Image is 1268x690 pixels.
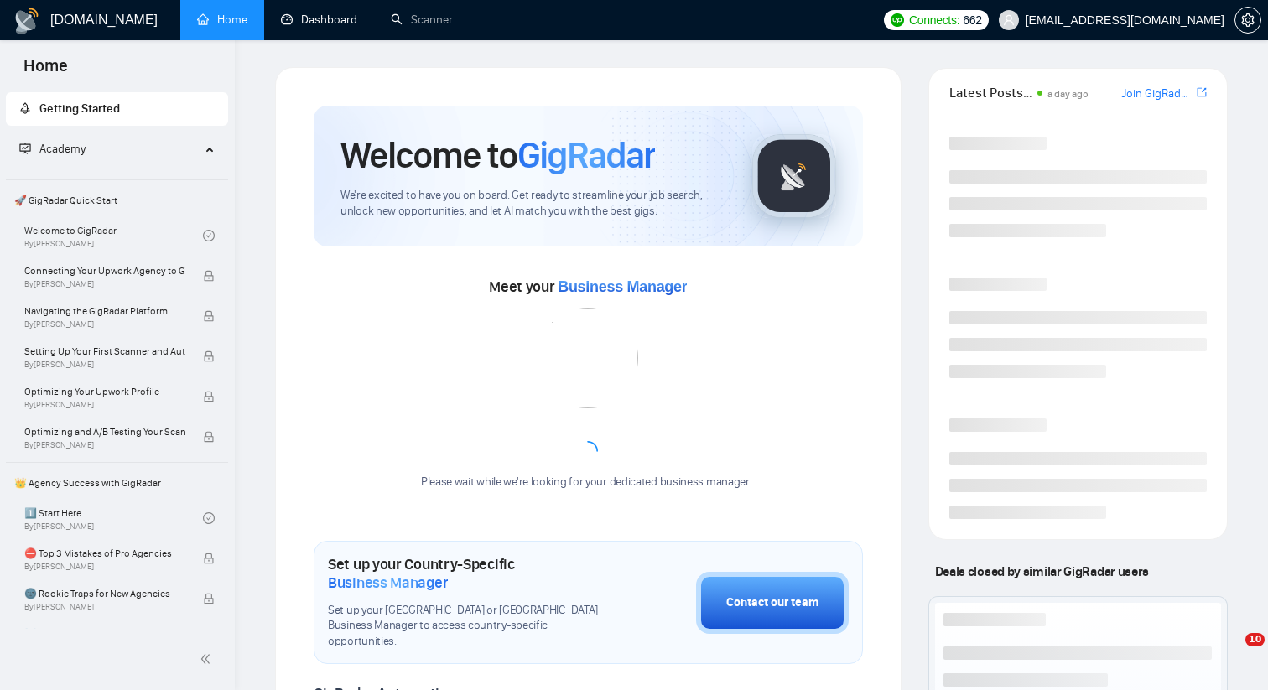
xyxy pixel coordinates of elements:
span: export [1197,86,1207,99]
span: By [PERSON_NAME] [24,279,185,289]
span: lock [203,553,215,564]
span: check-circle [203,230,215,241]
span: user [1003,14,1015,26]
span: By [PERSON_NAME] [24,440,185,450]
span: a day ago [1047,88,1089,100]
span: fund-projection-screen [19,143,31,154]
span: 👑 Agency Success with GigRadar [8,466,226,500]
a: export [1197,85,1207,101]
iframe: Intercom live chat [1211,633,1251,673]
span: Setting Up Your First Scanner and Auto-Bidder [24,343,185,360]
span: Meet your [489,278,687,296]
img: upwork-logo.png [891,13,904,27]
span: GigRadar [517,132,655,178]
a: searchScanner [391,13,453,27]
span: Deals closed by similar GigRadar users [928,557,1156,586]
span: Connects: [909,11,959,29]
img: error [538,308,638,408]
button: setting [1234,7,1261,34]
span: 🌚 Rookie Traps for New Agencies [24,585,185,602]
span: double-left [200,651,216,667]
span: setting [1235,13,1260,27]
h1: Set up your Country-Specific [328,555,612,592]
span: Set up your [GEOGRAPHIC_DATA] or [GEOGRAPHIC_DATA] Business Manager to access country-specific op... [328,603,612,651]
span: Optimizing and A/B Testing Your Scanner for Better Results [24,423,185,440]
span: Connecting Your Upwork Agency to GigRadar [24,262,185,279]
span: lock [203,270,215,282]
span: lock [203,391,215,402]
span: Academy [19,142,86,156]
img: gigradar-logo.png [752,134,836,218]
span: ☠️ Fatal Traps for Solo Freelancers [24,625,185,642]
span: By [PERSON_NAME] [24,400,185,410]
span: 10 [1245,633,1265,646]
span: We're excited to have you on board. Get ready to streamline your job search, unlock new opportuni... [340,188,725,220]
span: 🚀 GigRadar Quick Start [8,184,226,217]
span: check-circle [203,512,215,524]
div: Contact our team [726,594,818,612]
span: lock [203,310,215,322]
a: Join GigRadar Slack Community [1121,85,1193,103]
a: 1️⃣ Start HereBy[PERSON_NAME] [24,500,203,537]
button: Contact our team [696,572,849,634]
a: homeHome [197,13,247,27]
span: lock [203,350,215,362]
a: dashboardDashboard [281,13,357,27]
span: Navigating the GigRadar Platform [24,303,185,319]
span: Optimizing Your Upwork Profile [24,383,185,400]
h1: Welcome to [340,132,655,178]
span: rocket [19,102,31,114]
span: Business Manager [328,573,448,592]
span: lock [203,593,215,604]
span: Getting Started [39,101,120,116]
span: By [PERSON_NAME] [24,562,185,572]
span: ⛔ Top 3 Mistakes of Pro Agencies [24,545,185,562]
span: lock [203,431,215,443]
span: Academy [39,142,86,156]
span: 662 [963,11,981,29]
a: Welcome to GigRadarBy[PERSON_NAME] [24,217,203,254]
span: Home [10,54,81,89]
li: Getting Started [6,92,228,126]
div: Please wait while we're looking for your dedicated business manager... [411,475,766,490]
span: By [PERSON_NAME] [24,602,185,612]
span: By [PERSON_NAME] [24,360,185,370]
span: loading [577,440,599,462]
img: logo [13,8,40,34]
span: Business Manager [558,278,687,295]
span: Latest Posts from the GigRadar Community [949,82,1032,103]
span: By [PERSON_NAME] [24,319,185,329]
a: setting [1234,13,1261,27]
